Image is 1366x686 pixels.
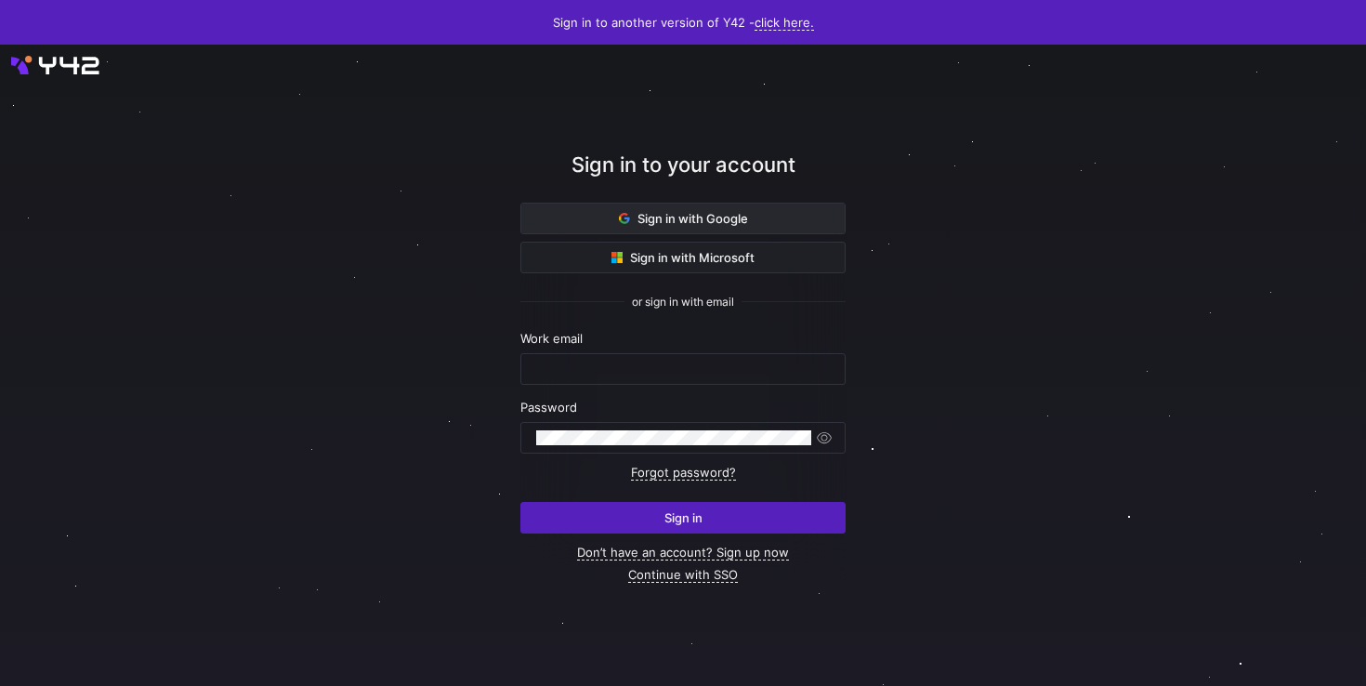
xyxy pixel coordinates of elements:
[520,331,583,346] span: Work email
[520,400,577,415] span: Password
[520,150,846,203] div: Sign in to your account
[628,567,738,583] a: Continue with SSO
[664,510,703,525] span: Sign in
[755,15,814,31] a: click here.
[631,465,736,481] a: Forgot password?
[520,502,846,534] button: Sign in
[577,545,789,561] a: Don’t have an account? Sign up now
[611,250,755,265] span: Sign in with Microsoft
[632,296,734,309] span: or sign in with email
[520,242,846,273] button: Sign in with Microsoft
[520,203,846,234] button: Sign in with Google
[619,211,748,226] span: Sign in with Google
